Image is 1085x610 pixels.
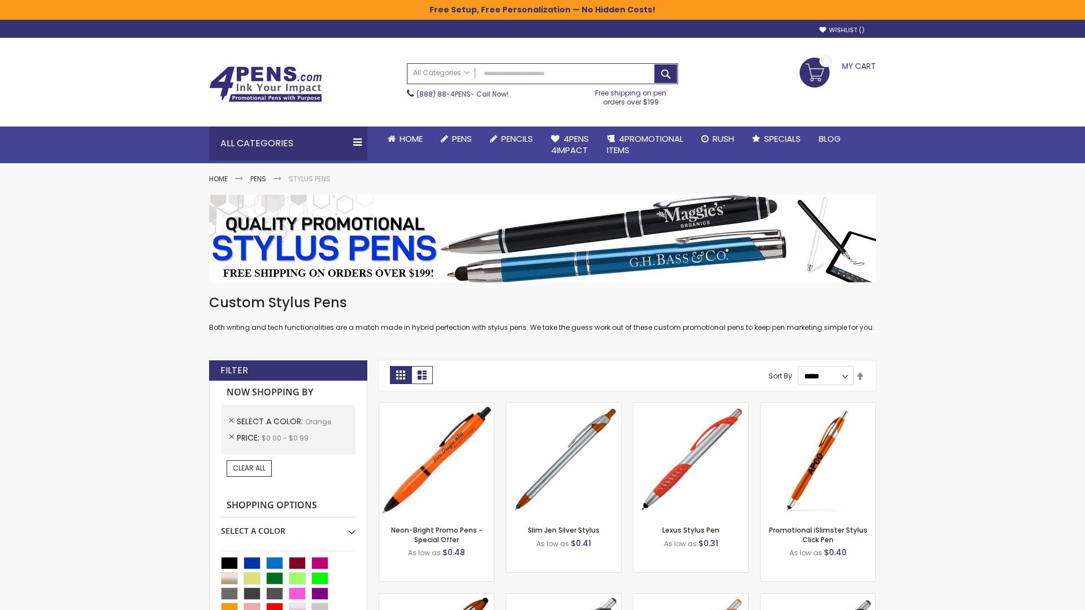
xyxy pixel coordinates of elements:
[432,127,481,151] a: Pens
[408,548,441,557] span: As low as
[407,64,475,82] a: All Categories
[810,127,850,151] a: Blog
[209,195,876,282] img: Stylus Pens
[391,525,483,544] a: Neon-Bright Promo Pens - Special Offer
[250,174,266,184] a: Pens
[819,26,865,34] a: Wishlist
[761,593,875,603] a: Lexus Metallic Stylus Pen-Orange
[227,460,272,476] a: Clear All
[400,133,423,145] span: Home
[662,525,719,535] a: Lexus Stylus Pen
[819,133,841,145] span: Blog
[289,174,331,184] strong: Stylus Pens
[379,403,494,517] img: Neon-Bright Promo Pens-Orange
[607,133,683,156] span: 4PROMOTIONAL ITEMS
[551,133,589,156] span: 4Pens 4impact
[379,402,494,412] a: Neon-Bright Promo Pens-Orange
[379,127,432,151] a: Home
[764,133,801,145] span: Specials
[743,127,810,151] a: Specials
[769,371,792,381] label: Sort By
[506,593,621,603] a: Boston Stylus Pen-Orange
[713,133,734,145] span: Rush
[220,364,248,377] strong: Filter
[209,174,228,184] a: Home
[633,593,748,603] a: Boston Silver Stylus Pen-Orange
[698,538,718,549] span: $0.31
[536,539,569,548] span: As low as
[237,432,262,443] span: Price
[506,402,621,412] a: Slim Jen Silver Stylus-Orange
[416,89,509,99] span: - Call Now!
[416,89,471,99] a: (888) 88-4PENS
[379,593,494,603] a: TouchWrite Query Stylus Pen-Orange
[262,433,309,443] span: $0.00 - $0.99
[542,127,598,163] a: 4Pens4impact
[221,381,355,404] strong: Now Shopping by
[221,494,355,518] strong: Shopping Options
[237,416,305,427] span: Select A Color
[633,402,748,412] a: Lexus Stylus Pen-Orange
[481,127,542,151] a: Pencils
[209,66,322,102] img: 4Pens Custom Pens and Promotional Products
[769,525,867,544] a: Promotional iSlimster Stylus Click Pen
[571,538,591,549] span: $0.41
[209,294,876,312] h1: Custom Stylus Pens
[789,548,822,557] span: As low as
[221,517,355,537] div: Select A Color
[528,525,600,535] a: Slim Jen Silver Stylus
[824,547,847,558] span: $0.40
[452,133,472,145] span: Pens
[501,133,533,145] span: Pencils
[209,127,367,160] div: All Categories
[584,84,679,107] div: Free shipping on pen orders over $199
[633,403,748,517] img: Lexus Stylus Pen-Orange
[664,539,697,548] span: As low as
[209,294,876,333] div: Both writing and tech functionalities are a match made in hybrid perfection with stylus pens. We ...
[305,417,331,426] span: Orange
[413,68,470,77] span: All Categories
[390,366,411,384] strong: Grid
[761,403,875,517] img: Promotional iSlimster Stylus Click Pen-Orange
[442,547,465,558] span: $0.48
[506,403,621,517] img: Slim Jen Silver Stylus-Orange
[761,402,875,412] a: Promotional iSlimster Stylus Click Pen-Orange
[598,127,692,163] a: 4PROMOTIONALITEMS
[233,463,266,473] span: Clear All
[692,127,743,151] a: Rush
